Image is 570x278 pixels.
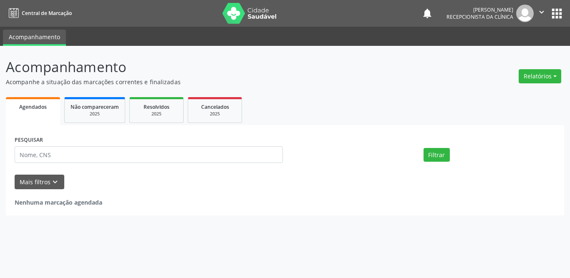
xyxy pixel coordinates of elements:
span: Não compareceram [71,103,119,110]
span: Resolvidos [144,103,169,110]
span: Central de Marcação [22,10,72,17]
div: 2025 [71,111,119,117]
span: Cancelados [201,103,229,110]
div: 2025 [194,111,236,117]
button: Mais filtroskeyboard_arrow_down [15,175,64,189]
img: img [516,5,534,22]
div: 2025 [136,111,177,117]
p: Acompanhamento [6,57,397,78]
input: Nome, CNS [15,146,283,163]
i: keyboard_arrow_down [50,178,60,187]
button: notifications [421,8,433,19]
div: [PERSON_NAME] [446,6,513,13]
label: PESQUISAR [15,134,43,147]
button:  [534,5,550,22]
i:  [537,8,546,17]
button: Filtrar [424,148,450,162]
strong: Nenhuma marcação agendada [15,198,102,206]
button: Relatórios [519,69,561,83]
p: Acompanhe a situação das marcações correntes e finalizadas [6,78,397,86]
a: Acompanhamento [3,30,66,46]
span: Agendados [19,103,47,110]
a: Central de Marcação [6,6,72,20]
span: Recepcionista da clínica [446,13,513,20]
button: apps [550,6,564,21]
